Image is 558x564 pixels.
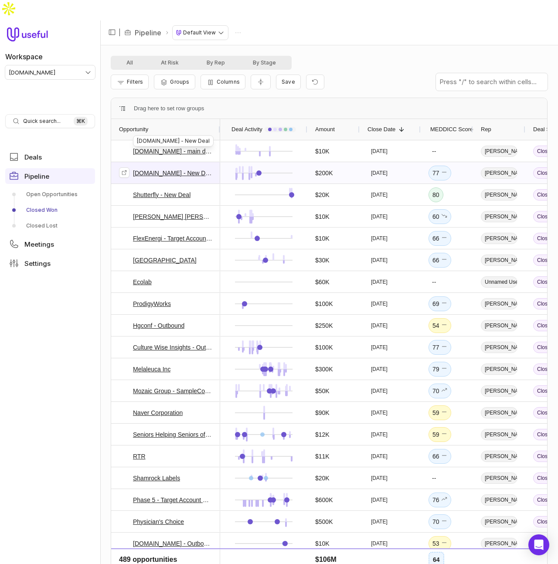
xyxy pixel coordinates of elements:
time: [DATE] [371,496,388,503]
time: [DATE] [371,475,388,482]
span: [PERSON_NAME] [481,516,517,527]
span: Settings [24,260,51,267]
div: 59 [432,429,447,440]
div: 69 [432,299,447,309]
span: $600K [315,495,333,505]
span: Groups [170,78,189,85]
span: [PERSON_NAME] [481,298,517,309]
span: No change [441,344,447,351]
a: ProdigyWorks [133,299,171,309]
span: $20K [315,473,330,483]
div: [DOMAIN_NAME] - New Deal [133,136,214,147]
button: Group Pipeline [154,75,195,89]
a: Settings [5,255,95,271]
span: [PERSON_NAME] [481,255,517,266]
a: FlexEnergi - Target Account Deal [133,233,212,244]
time: [DATE] [371,540,388,547]
button: By Stage [239,58,290,68]
a: Open Opportunities [5,187,95,201]
div: 79 [432,364,447,374]
span: [PERSON_NAME] [481,429,517,440]
div: -- [432,277,436,287]
time: [DATE] [371,431,388,438]
span: [PERSON_NAME] [481,364,517,375]
button: Filter Pipeline [111,75,149,89]
button: Reset view [306,75,324,90]
button: Collapse all rows [251,75,271,90]
div: 66 [432,233,447,244]
div: 70 [432,516,447,527]
span: $10K [315,538,330,549]
button: Collapse sidebar [105,26,119,39]
span: [PERSON_NAME] [481,494,517,506]
a: Meetings [5,236,95,252]
time: [DATE] [371,213,388,220]
a: Phase 5 - Target Account Deal [133,495,212,505]
time: [DATE] [371,322,388,329]
div: 76 [432,495,447,505]
time: [DATE] [371,257,388,264]
a: Pipeline [5,168,95,184]
time: [DATE] [371,366,388,373]
time: [DATE] [371,344,388,351]
span: Opportunity [119,124,148,135]
div: 60 [432,211,447,222]
span: Drag here to set row groups [134,103,204,114]
kbd: ⌘ K [74,117,88,126]
span: $30K [315,255,330,265]
span: No change [441,453,447,460]
time: [DATE] [371,235,388,242]
span: No change [441,409,447,416]
a: Shamrock Labels [133,473,180,483]
a: Culture Wise Insights - Outbound [133,342,212,353]
span: No change [441,322,447,329]
span: $10K [315,146,330,156]
a: Seniors Helping Seniors of [GEOGRAPHIC_DATA] [133,429,212,440]
time: [DATE] [371,279,388,285]
span: No change [441,170,447,177]
a: Mozaic Group - SampleCon 2025 [133,386,212,396]
button: Columns [201,75,245,89]
a: Pipeline [135,27,161,38]
a: [DOMAIN_NAME] - Outbound [133,538,212,549]
span: Quick search... [23,118,61,125]
div: 66 [432,451,447,462]
button: Actions [231,26,245,39]
span: $50K [315,386,330,396]
span: $500K [315,516,333,527]
div: Row Groups [134,103,204,114]
span: No change [441,540,447,547]
a: [GEOGRAPHIC_DATA] [133,255,197,265]
span: Unnamed User [481,276,517,288]
a: [DOMAIN_NAME] - New Deal [133,168,212,178]
a: Ecolab [133,277,152,287]
a: Shutterfly - New Deal [133,190,191,200]
time: [DATE] [371,300,388,307]
div: 53 [432,538,447,549]
span: $100K [315,342,333,353]
span: No change [441,257,447,264]
a: Deals [5,149,95,165]
time: [DATE] [371,518,388,525]
a: Closed Won [5,203,95,217]
div: -- [432,146,436,156]
span: $10K [315,211,330,222]
span: Save [282,78,295,85]
span: Filters [127,78,143,85]
span: [PERSON_NAME] [481,472,517,484]
a: [PERSON_NAME] [PERSON_NAME] - New Deal - SHRM [133,211,212,222]
span: Rep [481,124,491,135]
span: Meetings [24,241,54,248]
div: Pipeline submenu [5,187,95,233]
span: [PERSON_NAME] [481,342,517,353]
a: [DOMAIN_NAME] - main deal [133,146,212,156]
span: $12K [315,429,330,440]
span: Deal Activity [231,124,262,135]
span: No change [441,300,447,307]
button: By Rep [193,58,239,68]
time: [DATE] [371,191,388,198]
div: 77 [432,168,447,178]
span: No change [441,518,447,525]
div: 54 [432,320,447,331]
a: RTR [133,451,146,462]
